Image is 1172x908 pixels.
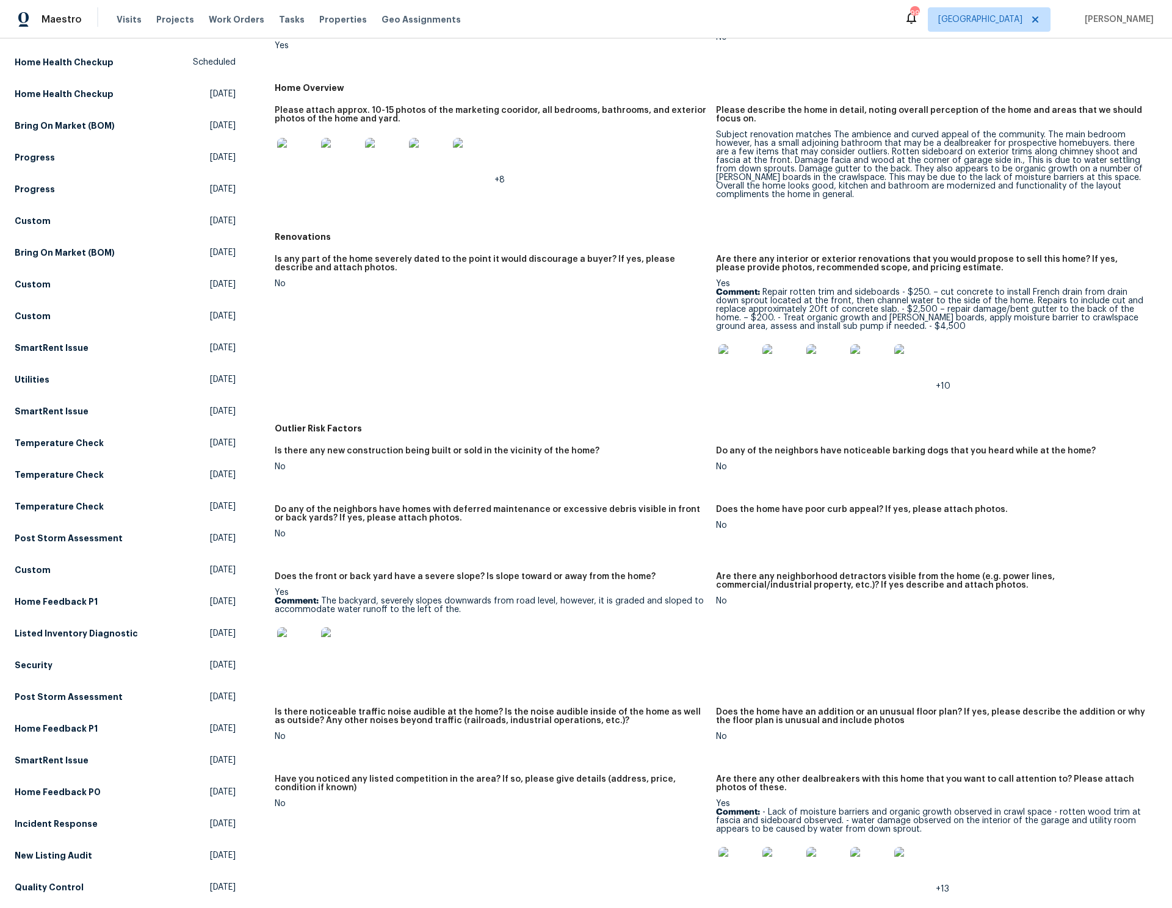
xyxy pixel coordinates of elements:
[209,13,264,26] span: Work Orders
[210,120,236,132] span: [DATE]
[275,82,1157,94] h5: Home Overview
[15,532,123,544] h5: Post Storm Assessment
[15,654,236,676] a: Security[DATE]
[210,373,236,386] span: [DATE]
[275,41,706,50] div: Yes
[319,13,367,26] span: Properties
[15,183,55,195] h5: Progress
[15,405,89,417] h5: SmartRent Issue
[15,337,236,359] a: SmartRent Issue[DATE]
[936,382,950,391] span: +10
[15,591,236,613] a: Home Feedback P1[DATE]
[275,231,1157,243] h5: Renovations
[716,505,1008,514] h5: Does the home have poor curb appeal? If yes, please attach photos.
[193,56,236,68] span: Scheduled
[716,447,1096,455] h5: Do any of the neighbors have noticeable barking dogs that you heard while at the home?
[15,564,51,576] h5: Custom
[716,708,1148,725] h5: Does the home have an addition or an unusual floor plan? If yes, please describe the addition or ...
[15,115,236,137] a: Bring On Market (BOM)[DATE]
[210,627,236,640] span: [DATE]
[716,799,1148,893] div: Yes
[15,178,236,200] a: Progress[DATE]
[275,106,706,123] h5: Please attach approx. 10-15 photos of the marketing cooridor, all bedrooms, bathrooms, and exteri...
[15,749,236,771] a: SmartRent Issue[DATE]
[279,15,305,24] span: Tasks
[275,597,706,614] p: The backyard, severely slopes downwards from road level, however, it is graded and sloped to acco...
[15,754,89,766] h5: SmartRent Issue
[275,775,706,792] h5: Have you noticed any listed competition in the area? If so, please give details (address, price, ...
[210,405,236,417] span: [DATE]
[275,463,706,471] div: No
[15,495,236,517] a: Temperature Check[DATE]
[15,242,236,264] a: Bring On Market (BOM)[DATE]
[210,881,236,893] span: [DATE]
[15,845,236,867] a: New Listing Audit[DATE]
[716,775,1148,792] h5: Are there any other dealbreakers with this home that you want to call attention to? Please attach...
[716,106,1148,123] h5: Please describe the home in detail, noting overall perception of the home and areas that we shoul...
[210,564,236,576] span: [DATE]
[210,818,236,830] span: [DATE]
[156,13,194,26] span: Projects
[936,885,949,893] span: +13
[15,627,138,640] h5: Listed Inventory Diagnostic
[15,527,236,549] a: Post Storm Assessment[DATE]
[275,530,706,538] div: No
[15,559,236,581] a: Custom[DATE]
[716,597,1148,605] div: No
[15,305,236,327] a: Custom[DATE]
[15,722,98,735] h5: Home Feedback P1
[716,732,1148,741] div: No
[15,273,236,295] a: Custom[DATE]
[210,722,236,735] span: [DATE]
[210,183,236,195] span: [DATE]
[15,437,104,449] h5: Temperature Check
[15,686,236,708] a: Post Storm Assessment[DATE]
[210,754,236,766] span: [DATE]
[15,596,98,608] h5: Home Feedback P1
[716,808,1148,834] p: - Lack of moisture barriers and organic growth observed in crawl space - rotten wood trim at fasc...
[716,808,760,816] b: Comment:
[15,786,101,798] h5: Home Feedback P0
[938,13,1022,26] span: [GEOGRAPHIC_DATA]
[15,215,51,227] h5: Custom
[210,596,236,608] span: [DATE]
[275,255,706,272] h5: Is any part of the home severely dated to the point it would discourage a buyer? If yes, please d...
[15,849,92,862] h5: New Listing Audit
[275,799,706,808] div: No
[275,732,706,741] div: No
[716,288,760,297] b: Comment:
[15,88,114,100] h5: Home Health Checkup
[210,500,236,513] span: [DATE]
[210,849,236,862] span: [DATE]
[716,572,1148,589] h5: Are there any neighborhood detractors visible from the home (e.g. power lines, commercial/industr...
[210,469,236,481] span: [DATE]
[275,597,319,605] b: Comment:
[15,432,236,454] a: Temperature Check[DATE]
[210,786,236,798] span: [DATE]
[15,659,52,671] h5: Security
[210,215,236,227] span: [DATE]
[210,247,236,259] span: [DATE]
[275,279,706,288] div: No
[275,588,706,674] div: Yes
[910,7,919,20] div: 99
[15,622,236,644] a: Listed Inventory Diagnostic[DATE]
[275,708,706,725] h5: Is there noticeable traffic noise audible at the home? Is the noise audible inside of the home as...
[716,463,1148,471] div: No
[15,718,236,740] a: Home Feedback P1[DATE]
[382,13,461,26] span: Geo Assignments
[15,500,104,513] h5: Temperature Check
[210,532,236,544] span: [DATE]
[15,469,104,481] h5: Temperature Check
[15,876,236,898] a: Quality Control[DATE]
[275,505,706,522] h5: Do any of the neighbors have homes with deferred maintenance or excessive debris visible in front...
[15,781,236,803] a: Home Feedback P0[DATE]
[15,464,236,486] a: Temperature Check[DATE]
[275,422,1157,434] h5: Outlier Risk Factors
[15,310,51,322] h5: Custom
[15,56,114,68] h5: Home Health Checkup
[210,342,236,354] span: [DATE]
[15,881,84,893] h5: Quality Control
[15,818,98,830] h5: Incident Response
[15,83,236,105] a: Home Health Checkup[DATE]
